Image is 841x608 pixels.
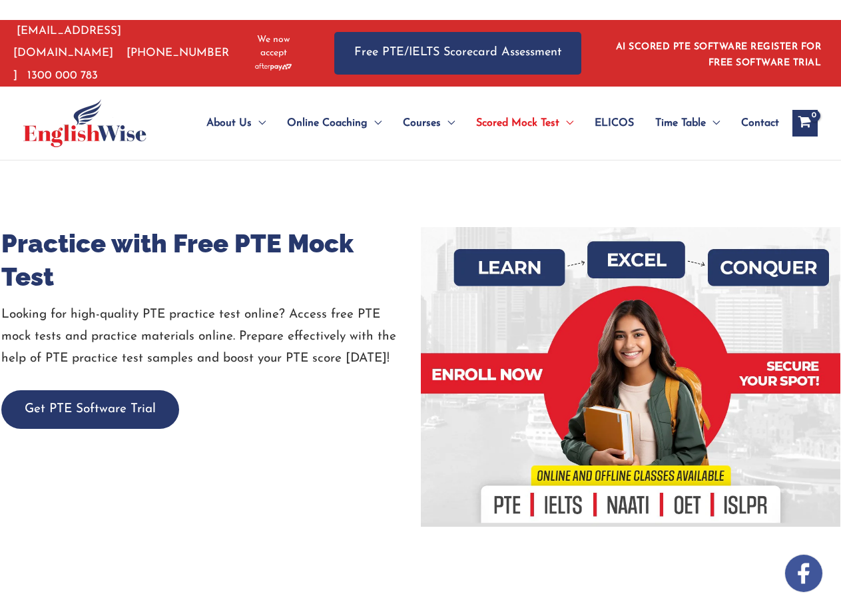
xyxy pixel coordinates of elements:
a: View Shopping Cart, empty [792,110,818,137]
span: ELICOS [595,100,634,147]
span: Menu Toggle [368,100,382,147]
img: cropped-ew-logo [23,99,146,147]
span: Time Table [655,100,706,147]
a: Free PTE/IELTS Scorecard Assessment [334,32,581,74]
aside: Header Widget 1 [608,31,828,75]
h1: Practice with Free PTE Mock Test [1,227,421,294]
a: Scored Mock TestMenu Toggle [465,100,584,147]
a: CoursesMenu Toggle [392,100,465,147]
span: We now accept [246,33,301,60]
a: [PHONE_NUMBER] [13,47,229,81]
a: Contact [730,100,779,147]
span: Menu Toggle [559,100,573,147]
a: 1300 000 783 [27,70,98,81]
img: Afterpay-Logo [255,63,292,71]
span: Contact [741,100,779,147]
a: Online CoachingMenu Toggle [276,100,392,147]
span: About Us [206,100,252,147]
span: Menu Toggle [441,100,455,147]
span: Menu Toggle [252,100,266,147]
a: Time TableMenu Toggle [645,100,730,147]
span: Online Coaching [287,100,368,147]
nav: Site Navigation: Main Menu [174,100,779,147]
span: Menu Toggle [706,100,720,147]
span: Courses [403,100,441,147]
img: white-facebook.png [785,555,822,592]
a: Get PTE Software Trial [1,403,179,416]
span: Scored Mock Test [476,100,559,147]
p: Looking for high-quality PTE practice test online? Access free PTE mock tests and practice materi... [1,304,421,370]
a: ELICOS [584,100,645,147]
button: Get PTE Software Trial [1,390,179,430]
a: AI SCORED PTE SOFTWARE REGISTER FOR FREE SOFTWARE TRIAL [616,42,822,68]
a: About UsMenu Toggle [196,100,276,147]
a: [EMAIL_ADDRESS][DOMAIN_NAME] [13,25,121,59]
